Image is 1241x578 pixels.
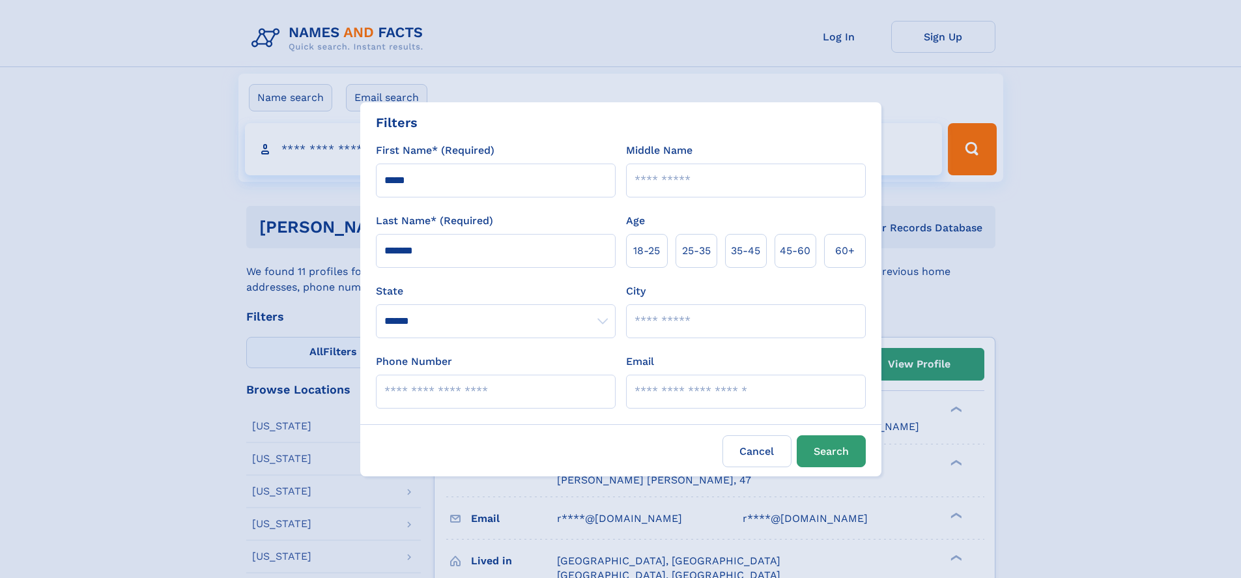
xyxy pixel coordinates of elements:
[376,354,452,369] label: Phone Number
[835,243,855,259] span: 60+
[626,143,692,158] label: Middle Name
[376,143,494,158] label: First Name* (Required)
[780,243,810,259] span: 45‑60
[376,213,493,229] label: Last Name* (Required)
[626,283,646,299] label: City
[731,243,760,259] span: 35‑45
[797,435,866,467] button: Search
[376,113,418,132] div: Filters
[376,283,616,299] label: State
[633,243,660,259] span: 18‑25
[626,213,645,229] label: Age
[626,354,654,369] label: Email
[722,435,792,467] label: Cancel
[682,243,711,259] span: 25‑35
